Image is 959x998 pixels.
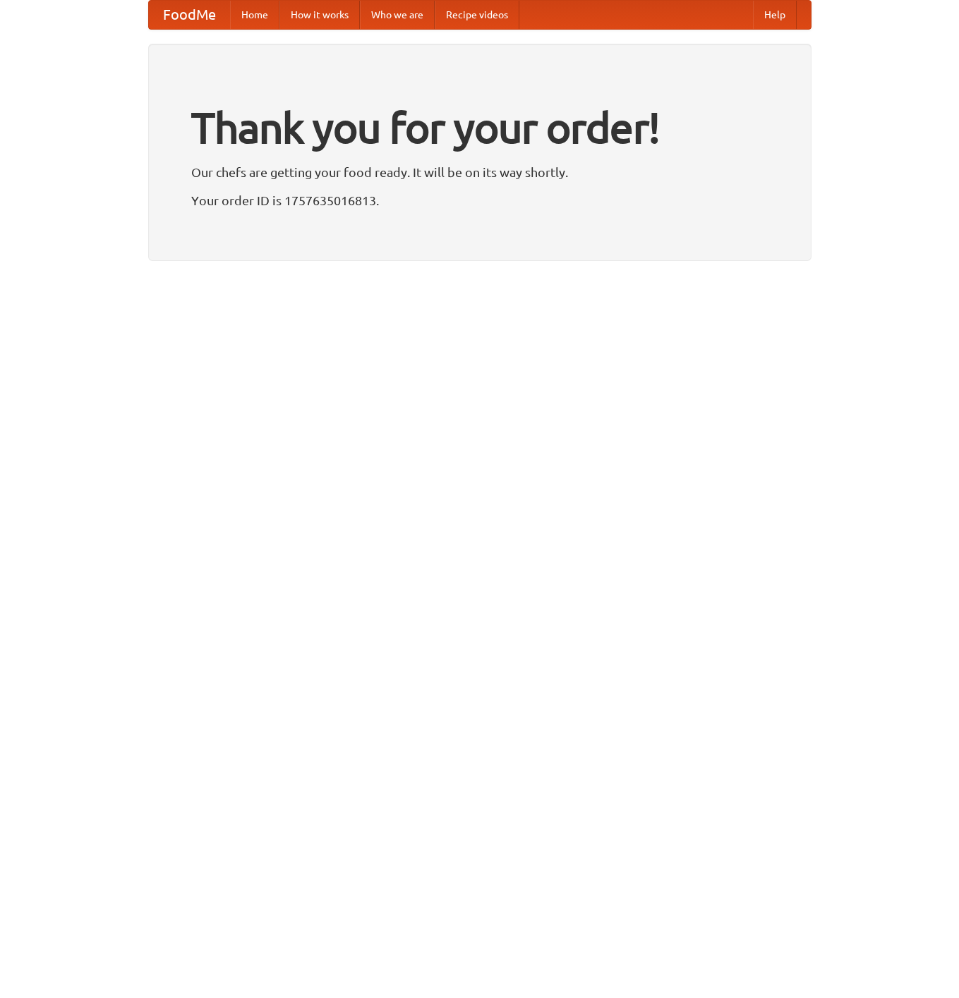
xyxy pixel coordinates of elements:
p: Your order ID is 1757635016813. [191,190,768,211]
a: FoodMe [149,1,230,29]
a: Help [753,1,797,29]
a: Who we are [360,1,435,29]
a: Home [230,1,279,29]
p: Our chefs are getting your food ready. It will be on its way shortly. [191,162,768,183]
a: Recipe videos [435,1,519,29]
h1: Thank you for your order! [191,94,768,162]
a: How it works [279,1,360,29]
